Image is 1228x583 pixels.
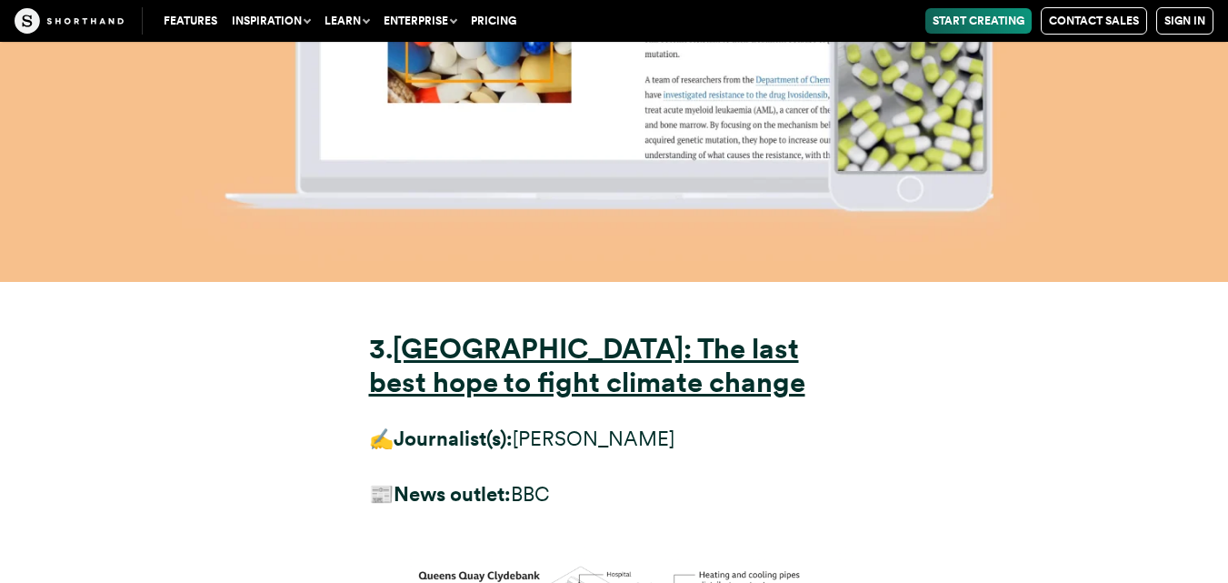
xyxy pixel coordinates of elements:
p: ✍️ [PERSON_NAME] [369,422,860,456]
button: Learn [317,8,376,34]
a: Start Creating [925,8,1032,34]
strong: Journalist(s): [394,427,513,450]
a: Contact Sales [1041,7,1147,35]
button: Inspiration [225,8,317,34]
a: Features [156,8,225,34]
a: Sign in [1156,7,1213,35]
img: The Craft [15,8,124,34]
a: Pricing [464,8,524,34]
strong: 3. [369,332,393,366]
strong: News outlet: [394,482,511,506]
p: 📰 BBC [369,477,860,511]
button: Enterprise [376,8,464,34]
a: [GEOGRAPHIC_DATA]: The last best hope to fight climate change [369,332,805,399]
